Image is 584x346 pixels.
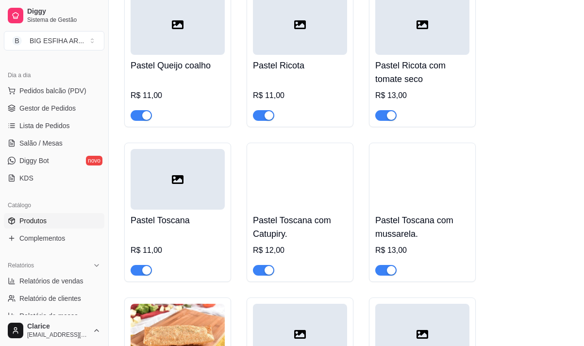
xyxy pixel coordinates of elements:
a: Salão / Mesas [4,135,104,151]
a: Relatório de clientes [4,291,104,306]
span: B [12,36,22,46]
span: KDS [19,173,33,183]
div: Catálogo [4,198,104,213]
span: Sistema de Gestão [27,16,100,24]
a: Relatórios de vendas [4,273,104,289]
span: Diggy Bot [19,156,49,165]
span: Complementos [19,233,65,243]
h4: Pastel Toscana com mussarela. [375,214,469,241]
a: Lista de Pedidos [4,118,104,133]
a: Gestor de Pedidos [4,100,104,116]
a: DiggySistema de Gestão [4,4,104,27]
div: BIG ESFIHA AR ... [30,36,84,46]
span: Lista de Pedidos [19,121,70,131]
img: product-image [253,149,347,210]
span: Relatórios [8,262,34,269]
div: R$ 11,00 [131,245,225,256]
div: Dia a dia [4,67,104,83]
a: Complementos [4,231,104,246]
span: Relatório de mesas [19,311,78,321]
h4: Pastel Queijo coalho [131,59,225,72]
button: Pedidos balcão (PDV) [4,83,104,99]
img: product-image [375,149,469,210]
span: [EMAIL_ADDRESS][DOMAIN_NAME] [27,331,89,339]
span: Clarice [27,322,89,331]
div: R$ 11,00 [131,90,225,101]
span: Salão / Mesas [19,138,63,148]
span: Produtos [19,216,47,226]
div: R$ 13,00 [375,90,469,101]
div: R$ 11,00 [253,90,347,101]
a: KDS [4,170,104,186]
a: Diggy Botnovo [4,153,104,168]
span: Pedidos balcão (PDV) [19,86,86,96]
button: Select a team [4,31,104,50]
a: Relatório de mesas [4,308,104,324]
span: Diggy [27,7,100,16]
h4: Pastel Toscana [131,214,225,227]
h4: Pastel Ricota com tomate seco [375,59,469,86]
div: R$ 13,00 [375,245,469,256]
h4: Pastel Ricota [253,59,347,72]
div: R$ 12,00 [253,245,347,256]
span: Gestor de Pedidos [19,103,76,113]
span: Relatórios de vendas [19,276,83,286]
h4: Pastel Toscana com Catupiry. [253,214,347,241]
button: Clarice[EMAIL_ADDRESS][DOMAIN_NAME] [4,319,104,342]
span: Relatório de clientes [19,294,81,303]
a: Produtos [4,213,104,229]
